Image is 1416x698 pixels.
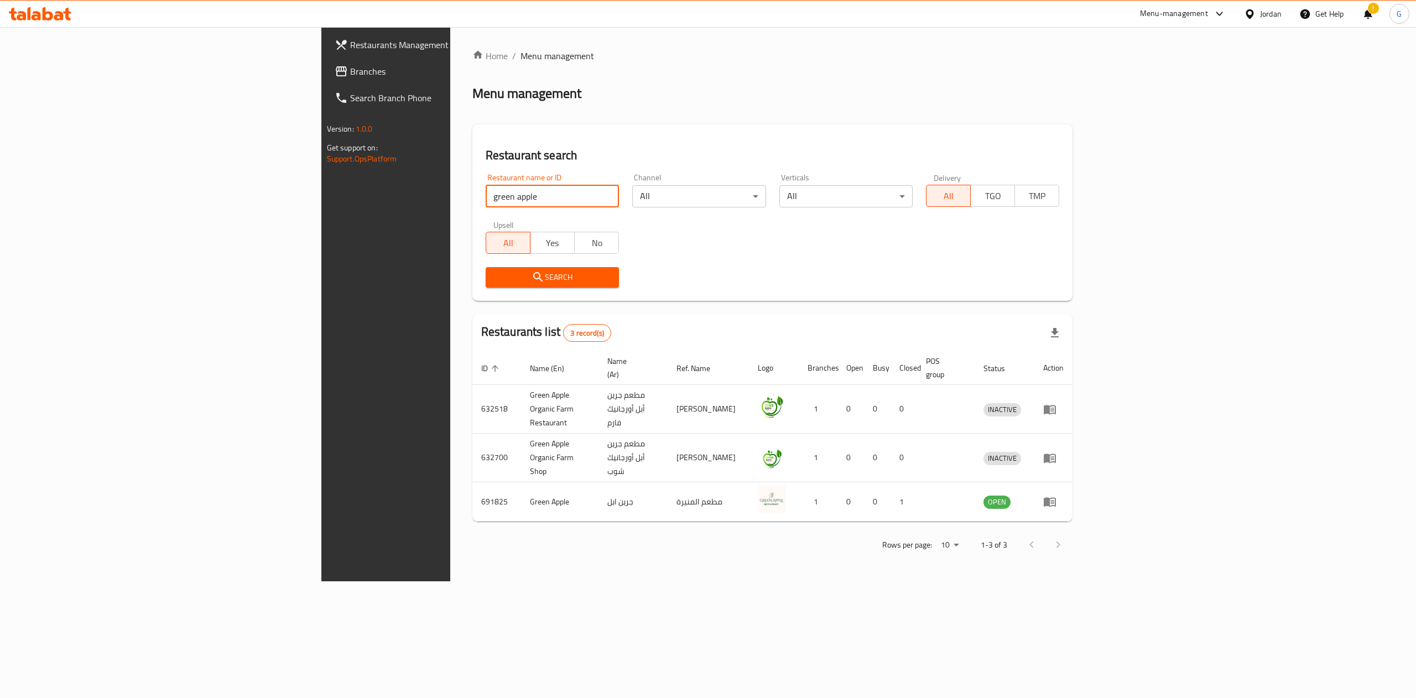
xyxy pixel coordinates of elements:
[530,362,579,375] span: Name (En)
[749,351,799,385] th: Logo
[632,185,766,207] div: All
[983,362,1019,375] span: Status
[926,355,962,381] span: POS group
[1043,495,1064,508] div: Menu
[864,385,891,434] td: 0
[936,537,963,554] div: Rows per page:
[983,496,1011,508] span: OPEN
[931,188,966,204] span: All
[970,185,1015,207] button: TGO
[799,351,837,385] th: Branches
[758,486,785,513] img: Green Apple
[983,496,1011,509] div: OPEN
[598,434,668,482] td: مطعم جرين أبل أورجانيك شوب
[472,49,1073,62] nav: breadcrumb
[491,235,526,251] span: All
[493,221,514,228] label: Upsell
[521,434,598,482] td: Green Apple Organic Farm Shop
[837,482,864,522] td: 0
[327,140,378,155] span: Get support on:
[350,38,549,51] span: Restaurants Management
[486,267,619,288] button: Search
[1034,351,1073,385] th: Action
[486,185,619,207] input: Search for restaurant name or ID..
[1043,403,1064,416] div: Menu
[934,174,961,181] label: Delivery
[1042,320,1068,346] div: Export file
[799,434,837,482] td: 1
[564,328,611,338] span: 3 record(s)
[799,385,837,434] td: 1
[799,482,837,522] td: 1
[983,452,1021,465] span: INACTIVE
[521,482,598,522] td: Green Apple
[864,434,891,482] td: 0
[668,434,749,482] td: [PERSON_NAME]
[530,232,575,254] button: Yes
[837,385,864,434] td: 0
[864,482,891,522] td: 0
[472,85,581,102] h2: Menu management
[472,351,1073,522] table: enhanced table
[891,351,917,385] th: Closed
[579,235,615,251] span: No
[481,324,611,342] h2: Restaurants list
[891,482,917,522] td: 1
[350,91,549,105] span: Search Branch Phone
[837,434,864,482] td: 0
[521,385,598,434] td: Green Apple Organic Farm Restaurant
[1397,8,1402,20] span: G
[1014,185,1059,207] button: TMP
[1260,8,1282,20] div: Jordan
[975,188,1011,204] span: TGO
[891,385,917,434] td: 0
[837,351,864,385] th: Open
[1140,7,1208,20] div: Menu-management
[326,32,558,58] a: Restaurants Management
[758,442,785,470] img: Green Apple Organic Farm Shop
[607,355,654,381] span: Name (Ar)
[882,538,932,552] p: Rows per page:
[676,362,725,375] span: Ref. Name
[356,122,373,136] span: 1.0.0
[779,185,913,207] div: All
[1043,451,1064,465] div: Menu
[326,58,558,85] a: Branches
[481,362,502,375] span: ID
[1019,188,1055,204] span: TMP
[926,185,971,207] button: All
[864,351,891,385] th: Busy
[326,85,558,111] a: Search Branch Phone
[486,147,1060,164] h2: Restaurant search
[574,232,619,254] button: No
[598,482,668,522] td: جرين ابل
[327,122,354,136] span: Version:
[535,235,570,251] span: Yes
[350,65,549,78] span: Branches
[327,152,397,166] a: Support.OpsPlatform
[598,385,668,434] td: مطعم جرين أبل أورجانيك فارم
[981,538,1007,552] p: 1-3 of 3
[668,385,749,434] td: [PERSON_NAME]
[563,324,611,342] div: Total records count
[891,434,917,482] td: 0
[494,270,610,284] span: Search
[486,232,530,254] button: All
[668,482,749,522] td: مطعم المنيرة
[758,393,785,421] img: Green Apple Organic Farm Restaurant
[983,403,1021,416] span: INACTIVE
